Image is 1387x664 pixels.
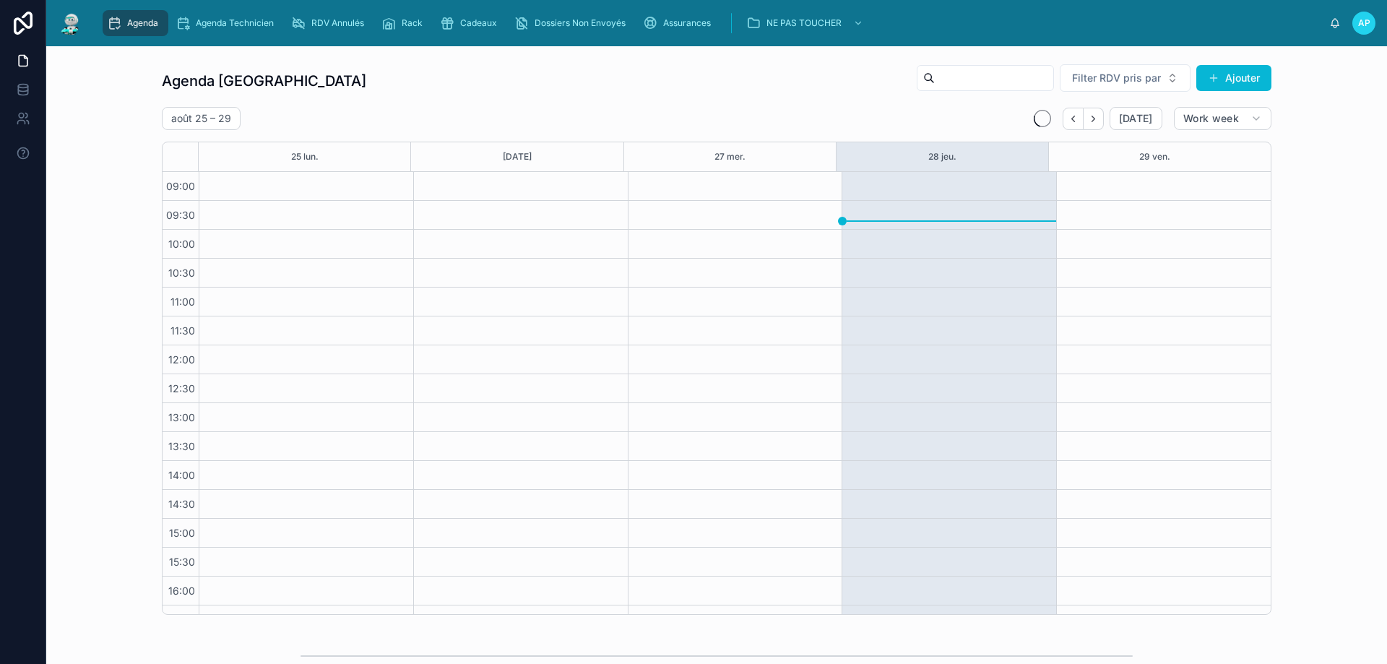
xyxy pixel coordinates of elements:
span: 16:30 [165,613,199,626]
span: 10:00 [165,238,199,250]
a: Rack [377,10,433,36]
a: NE PAS TOUCHER [742,10,870,36]
a: Cadeaux [436,10,507,36]
button: 25 lun. [291,142,319,171]
button: [DATE] [503,142,532,171]
span: RDV Annulés [311,17,364,29]
span: 13:00 [165,411,199,423]
h1: Agenda [GEOGRAPHIC_DATA] [162,71,366,91]
a: Agenda Technicien [171,10,284,36]
button: 28 jeu. [928,142,956,171]
span: 10:30 [165,267,199,279]
span: Cadeaux [460,17,497,29]
button: 29 ven. [1139,142,1170,171]
span: 16:00 [165,585,199,597]
span: Filter RDV pris par [1072,71,1161,85]
img: App logo [58,12,84,35]
span: [DATE] [1119,112,1153,125]
span: 14:00 [165,469,199,481]
span: Assurances [663,17,711,29]
span: Agenda [127,17,158,29]
span: 14:30 [165,498,199,510]
span: NE PAS TOUCHER [766,17,842,29]
button: [DATE] [1110,107,1162,130]
button: Select Button [1060,64,1191,92]
span: 13:30 [165,440,199,452]
span: Agenda Technicien [196,17,274,29]
span: 12:00 [165,353,199,366]
h2: août 25 – 29 [171,111,231,126]
button: Ajouter [1196,65,1271,91]
span: 11:00 [167,296,199,308]
button: Back [1063,108,1084,130]
span: Work week [1183,112,1239,125]
span: 15:00 [165,527,199,539]
span: 12:30 [165,382,199,394]
span: 15:30 [165,556,199,568]
a: RDV Annulés [287,10,374,36]
span: AP [1358,17,1370,29]
button: 27 mer. [714,142,746,171]
a: Agenda [103,10,168,36]
a: Dossiers Non Envoyés [510,10,636,36]
span: 09:30 [163,209,199,221]
button: Work week [1174,107,1271,130]
span: 09:00 [163,180,199,192]
div: scrollable content [95,7,1329,39]
button: Next [1084,108,1104,130]
span: Rack [402,17,423,29]
span: Dossiers Non Envoyés [535,17,626,29]
a: Assurances [639,10,721,36]
span: 11:30 [167,324,199,337]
